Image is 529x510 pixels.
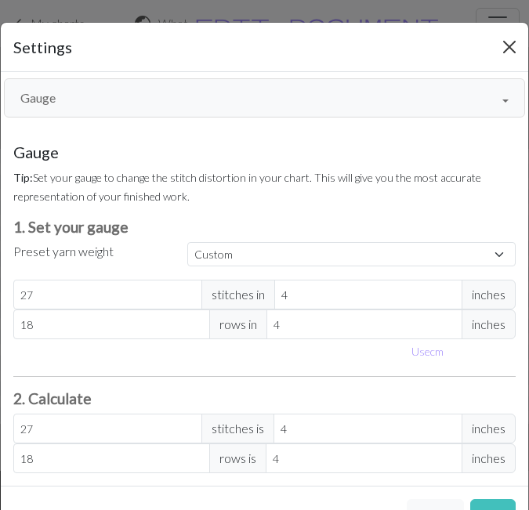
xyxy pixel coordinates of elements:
[13,171,481,203] small: Set your gauge to change the stitch distortion in your chart. This will give you the most accurat...
[13,218,516,236] h3: 1. Set your gauge
[462,414,516,443] span: inches
[497,34,522,60] button: Close
[13,242,114,261] label: Preset yarn weight
[462,309,516,339] span: inches
[13,35,72,59] h5: Settings
[13,389,516,407] h3: 2. Calculate
[404,339,451,364] button: Usecm
[209,443,266,473] span: rows is
[13,143,516,161] h5: Gauge
[462,443,516,473] span: inches
[462,280,516,309] span: inches
[13,171,33,184] strong: Tip:
[201,280,275,309] span: stitches in
[209,309,267,339] span: rows in
[4,78,525,118] button: Gauge
[201,414,274,443] span: stitches is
